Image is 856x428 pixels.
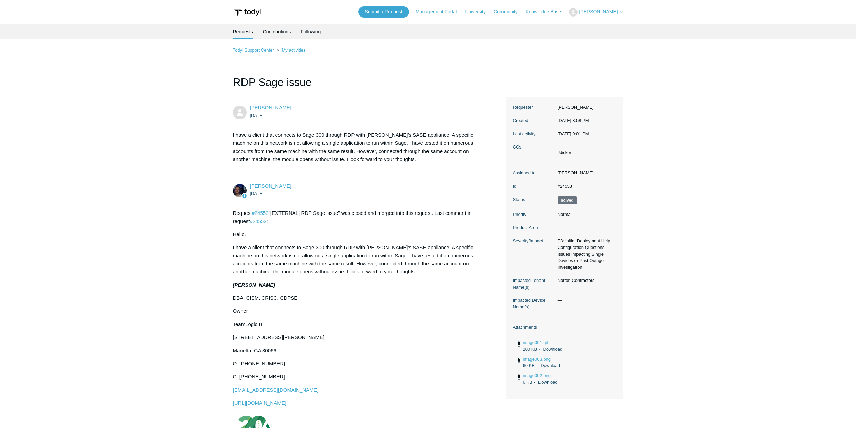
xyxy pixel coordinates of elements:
dd: — [554,297,617,304]
span: This request has been solved [558,196,577,204]
p: I have a client that connects to Sage 300 through RDP with [PERSON_NAME]’s SASE appliance. A spec... [233,131,484,163]
dd: P3: Initial Deployment Help, Configuration Questions, Issues Impacting Single Devices or Past Out... [554,238,617,271]
span: 200 KB [523,347,542,352]
h1: RDP Sage issue [233,74,491,97]
time: 05/22/2025, 21:01 [558,131,589,136]
li: Requests [233,24,253,39]
p: Hello. [233,230,484,238]
a: Community [494,8,524,15]
a: Knowledge Base [526,8,568,15]
a: Download [538,380,558,385]
span: [PERSON_NAME] [579,9,618,14]
dt: Requester [513,104,554,111]
p: DBA, CISM, CRISC, CDPSE [233,294,484,302]
span: Connor Davis [250,183,291,189]
a: Management Portal [416,8,463,15]
span: 60 KB [523,363,539,368]
li: My activities [275,47,305,53]
li: Todyl Support Center [233,47,275,53]
dt: Impacted Device Name(s) [513,297,554,310]
dt: Assigned to [513,170,554,176]
a: [PERSON_NAME] [250,105,291,110]
a: image003.png [523,357,551,362]
dt: CCs [513,144,554,151]
a: Submit a Request [358,6,409,18]
dd: — [554,224,617,231]
dt: Priority [513,211,554,218]
a: image002.png [523,373,551,378]
dd: [PERSON_NAME] [554,170,617,176]
button: [PERSON_NAME] [569,8,623,17]
dt: Status [513,196,554,203]
em: [PERSON_NAME] [233,282,275,288]
dt: Product Area [513,224,554,231]
p: Marietta, GA 30066 [233,347,484,355]
time: 04/28/2025, 15:58 [558,118,589,123]
dt: Attachments [513,324,617,331]
dt: Id [513,183,554,190]
p: O: [PHONE_NUMBER] [233,360,484,368]
li: Jdicker [558,149,571,156]
a: Download [541,363,560,368]
dt: Severity/Impact [513,238,554,244]
a: Download [543,347,562,352]
dd: Normal [554,211,617,218]
dd: Norton Contractors [554,277,617,284]
p: Owner [233,307,484,315]
dt: Created [513,117,554,124]
a: Following [301,24,321,39]
a: [EMAIL_ADDRESS][DOMAIN_NAME] [233,387,319,393]
time: 04/28/2025, 16:32 [250,191,264,196]
a: University [465,8,492,15]
p: TeamLogic IT [233,320,484,328]
dd: #24553 [554,183,617,190]
a: My activities [282,47,305,53]
a: image001.gif [523,340,548,345]
p: C: [PHONE_NUMBER] [233,373,484,381]
dt: Last activity [513,131,554,137]
span: William Dicker [250,105,291,110]
a: #24552 [252,210,268,216]
dd: [PERSON_NAME] [554,104,617,111]
p: Request "[EXTERNAL] RDP Sage issue" was closed and merged into this request. Last comment in requ... [233,209,484,225]
a: Todyl Support Center [233,47,274,53]
time: 04/28/2025, 15:58 [250,113,264,118]
a: [PERSON_NAME] [250,183,291,189]
dt: Impacted Tenant Name(s) [513,277,554,290]
p: [STREET_ADDRESS][PERSON_NAME] [233,333,484,341]
span: 6 KB [523,380,537,385]
a: [URL][DOMAIN_NAME] [233,400,286,406]
a: #24552 [250,218,267,224]
a: Contributions [263,24,291,39]
p: I have a client that connects to Sage 300 through RDP with [PERSON_NAME]’s SASE appliance. A spec... [233,243,484,276]
img: Todyl Support Center Help Center home page [233,6,262,19]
